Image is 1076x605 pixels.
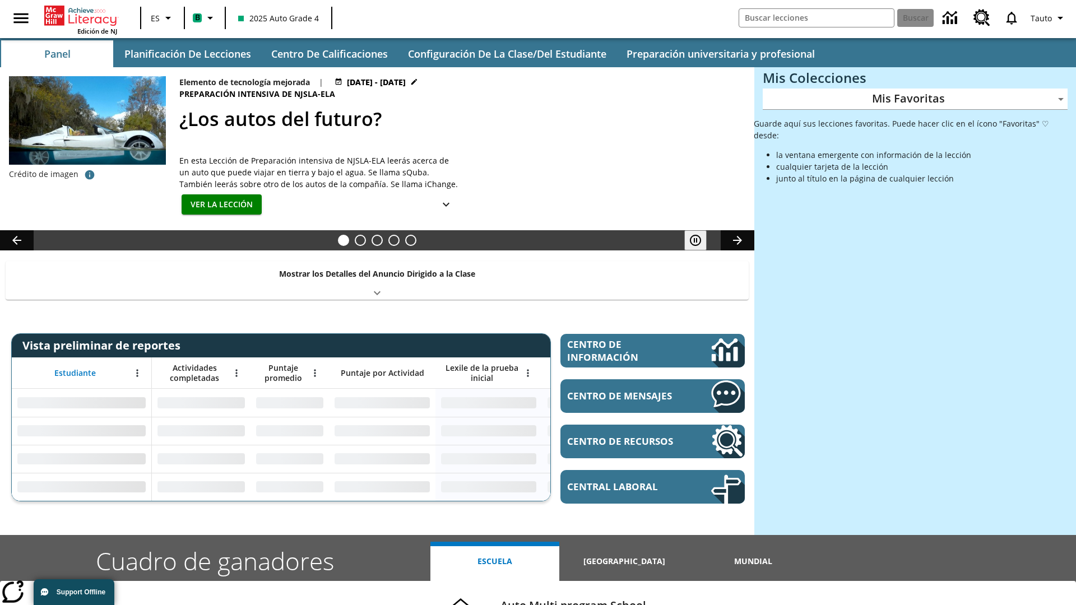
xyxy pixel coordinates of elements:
button: Centro de calificaciones [262,40,397,67]
a: Centro de recursos, Se abrirá en una pestaña nueva. [560,425,745,458]
div: Sin datos, [152,445,251,473]
button: Boost El color de la clase es verde menta. Cambiar el color de la clase. [188,8,221,28]
input: Buscar campo [739,9,894,27]
button: Diapositiva 1 ¿Los autos del futuro? [338,235,349,246]
span: Estudiante [54,368,96,378]
button: Diapositiva 5 El sueño de los animales [405,235,416,246]
div: Mis Favoritas [763,89,1068,110]
button: Diapositiva 4 Una idea, mucho trabajo [388,235,400,246]
div: Sin datos, [152,389,251,417]
span: Lexile de la prueba inicial [441,363,523,383]
button: Carrusel de lecciones, seguir [721,230,754,250]
div: Sin datos, [251,473,329,501]
button: [GEOGRAPHIC_DATA] [559,542,688,581]
div: Mostrar los Detalles del Anuncio Dirigido a la Clase [6,261,749,300]
a: Portada [44,4,117,27]
span: 2025 Auto Grade 4 [238,12,319,24]
span: Vista preliminar de reportes [22,338,186,353]
button: Mundial [689,542,818,581]
div: Sin datos, [542,389,648,417]
div: En esta Lección de Preparación intensiva de NJSLA-ELA leerás acerca de un auto que puede viajar e... [179,155,460,190]
a: Notificaciones [997,3,1026,32]
div: Pausar [684,230,718,250]
span: Centro de recursos [567,435,678,448]
button: Crédito de foto: AP [78,165,101,185]
button: Escuela [430,542,559,581]
a: Centro de información [560,334,745,367]
span: Central laboral [567,480,678,493]
button: Abrir menú [520,365,536,381]
span: ES [151,12,160,24]
span: Centro de mensajes [567,389,678,402]
span: Edición de NJ [77,27,117,35]
button: Planificación de lecciones [115,40,260,67]
span: B [195,11,200,25]
span: Puntaje por Actividad [341,368,424,378]
button: Abrir el menú lateral [4,2,38,35]
button: Configuración de la clase/del estudiante [399,40,615,67]
div: Sin datos, [152,417,251,445]
span: Support Offline [57,588,105,596]
button: Abrir menú [228,365,245,381]
button: Ver más [435,194,457,215]
button: 23 jul - 30 jun Elegir fechas [332,76,420,88]
span: | [319,76,323,88]
button: Diapositiva 2 ¿Lo quieres con papas fritas? [355,235,366,246]
button: Panel [1,40,113,67]
span: Centro de información [567,338,673,364]
h2: ¿Los autos del futuro? [179,105,741,133]
div: Sin datos, [251,417,329,445]
li: junto al título en la página de cualquier lección [776,173,1068,184]
button: Perfil/Configuración [1026,8,1072,28]
p: Crédito de imagen [9,169,78,180]
button: Pausar [684,230,707,250]
span: Actividades completadas [157,363,231,383]
button: Lenguaje: ES, Selecciona un idioma [145,8,180,28]
span: [DATE] - [DATE] [347,76,406,88]
img: Un automóvil de alta tecnología flotando en el agua. [9,76,166,182]
li: la ventana emergente con información de la lección [776,149,1068,161]
span: Puntaje promedio [256,363,310,383]
a: Centro de mensajes [560,379,745,413]
div: Portada [44,3,117,35]
button: Ver la lección [182,194,262,215]
a: Centro de recursos, Se abrirá en una pestaña nueva. [967,3,997,33]
button: Abrir menú [307,365,323,381]
h3: Mis Colecciones [763,70,1068,86]
li: cualquier tarjeta de la lección [776,161,1068,173]
span: Tauto [1031,12,1052,24]
a: Centro de información [936,3,967,34]
span: Preparación intensiva de NJSLA-ELA [179,88,337,100]
div: Sin datos, [152,473,251,501]
p: Guarde aquí sus lecciones favoritas. Puede hacer clic en el ícono "Favoritas" ♡ desde: [754,118,1068,141]
button: Abrir menú [129,365,146,381]
p: Elemento de tecnología mejorada [179,76,310,88]
button: Preparación universitaria y profesional [618,40,824,67]
div: Sin datos, [542,445,648,473]
button: Diapositiva 3 ¿Cuál es la gran idea? [372,235,383,246]
div: Sin datos, [251,445,329,473]
a: Central laboral [560,470,745,504]
div: Sin datos, [542,473,648,501]
div: Sin datos, [542,417,648,445]
p: Mostrar los Detalles del Anuncio Dirigido a la Clase [279,268,475,280]
button: Support Offline [34,579,114,605]
div: Sin datos, [251,389,329,417]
